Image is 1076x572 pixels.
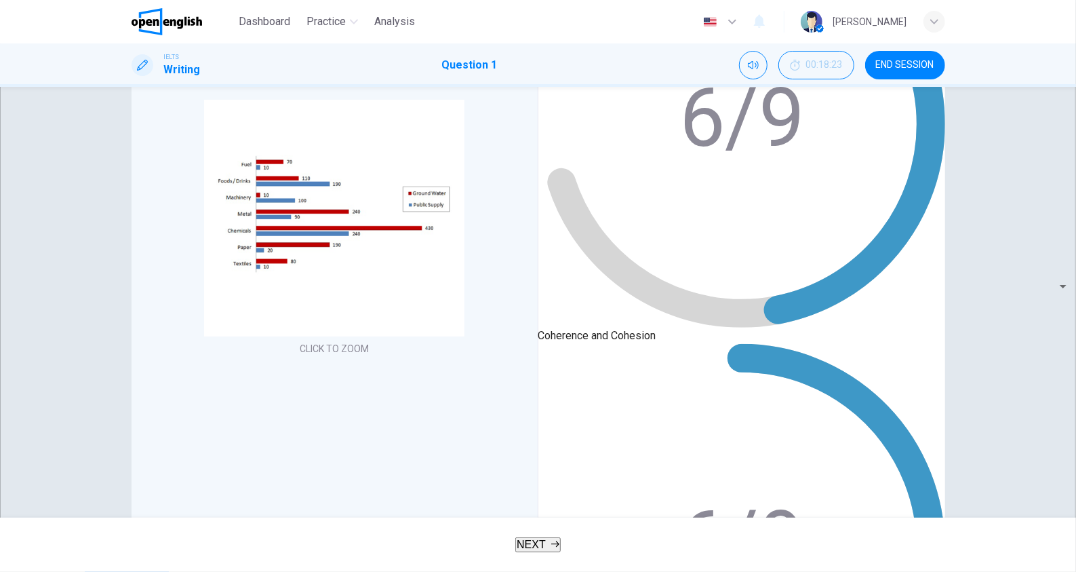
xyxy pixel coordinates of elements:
h1: Writing [164,62,201,78]
h1: Question 1 [442,57,498,73]
span: IELTS [164,52,180,62]
a: OpenEnglish logo [132,8,234,35]
button: END SESSION [865,51,945,79]
span: 00:18:23 [806,60,843,71]
div: [PERSON_NAME] [833,14,907,30]
button: NEXT [515,537,561,552]
span: Practice [306,14,346,30]
img: Profile picture [801,11,822,33]
span: Analysis [374,14,415,30]
text: 6/9 [679,71,804,166]
button: Practice [301,9,363,34]
img: en [702,17,719,27]
img: OpenEnglish logo [132,8,203,35]
span: Coherence and Cohesion [538,329,656,342]
button: 00:18:23 [778,51,854,79]
div: Hide [778,51,854,79]
span: END SESSION [876,60,934,71]
span: Dashboard [239,14,290,30]
div: Mute [739,51,768,79]
span: NEXT [517,539,546,550]
button: Analysis [369,9,420,34]
button: Dashboard [233,9,296,34]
